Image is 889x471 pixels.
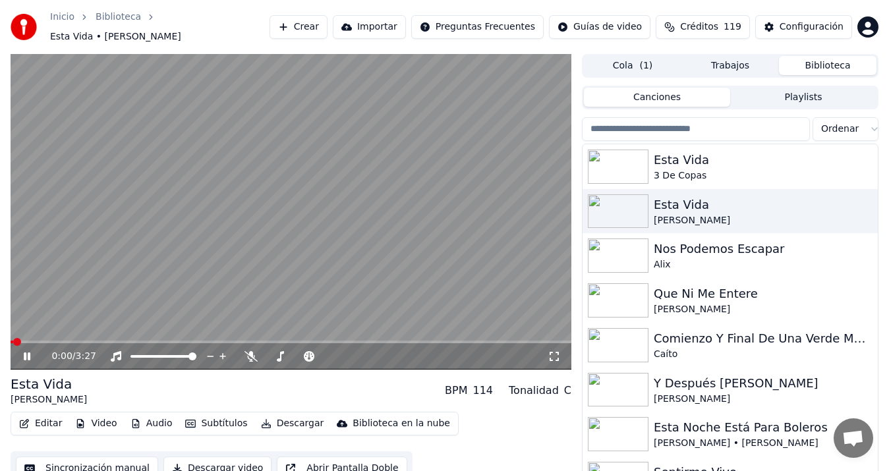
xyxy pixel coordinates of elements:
button: Playlists [730,88,876,107]
div: Tonalidad [509,383,559,399]
span: ( 1 ) [639,59,652,72]
div: Configuración [780,20,844,34]
div: Caíto [654,348,873,361]
a: Inicio [50,11,74,24]
div: [PERSON_NAME] • [PERSON_NAME] [654,437,873,450]
button: Créditos119 [656,15,750,39]
div: Y Después [PERSON_NAME] [654,374,873,393]
div: BPM [445,383,467,399]
span: 3:27 [76,350,96,363]
div: Chat abierto [834,418,873,458]
div: Esta Noche Está Para Boleros [654,418,873,437]
button: Subtítulos [180,414,252,433]
button: Descargar [256,414,330,433]
div: Que Ni Me Entere [654,285,873,303]
button: Preguntas Frecuentes [411,15,544,39]
span: 119 [724,20,741,34]
div: Esta Vida [654,196,873,214]
div: [PERSON_NAME] [654,303,873,316]
div: Alix [654,258,873,271]
div: 3 De Copas [654,169,873,182]
div: [PERSON_NAME] [654,214,873,227]
span: Créditos [680,20,718,34]
a: Biblioteca [96,11,141,24]
span: Esta Vida • [PERSON_NAME] [50,30,181,43]
button: Video [70,414,122,433]
div: Comienzo Y Final De Una Verde Mañana [654,329,873,348]
button: Audio [125,414,178,433]
button: Cola [584,56,681,75]
button: Trabajos [681,56,779,75]
button: Canciones [584,88,730,107]
div: / [51,350,83,363]
div: Nos Podemos Escapar [654,240,873,258]
nav: breadcrumb [50,11,270,43]
div: 114 [473,383,493,399]
div: [PERSON_NAME] [11,393,87,406]
div: [PERSON_NAME] [654,393,873,406]
button: Guías de video [549,15,650,39]
button: Crear [270,15,328,39]
button: Configuración [755,15,852,39]
span: Ordenar [821,123,859,136]
span: 0:00 [51,350,72,363]
img: youka [11,14,37,40]
button: Editar [14,414,67,433]
button: Biblioteca [779,56,876,75]
div: Esta Vida [654,151,873,169]
div: Biblioteca en la nube [353,417,450,430]
button: Importar [333,15,406,39]
div: C [564,383,571,399]
div: Esta Vida [11,375,87,393]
